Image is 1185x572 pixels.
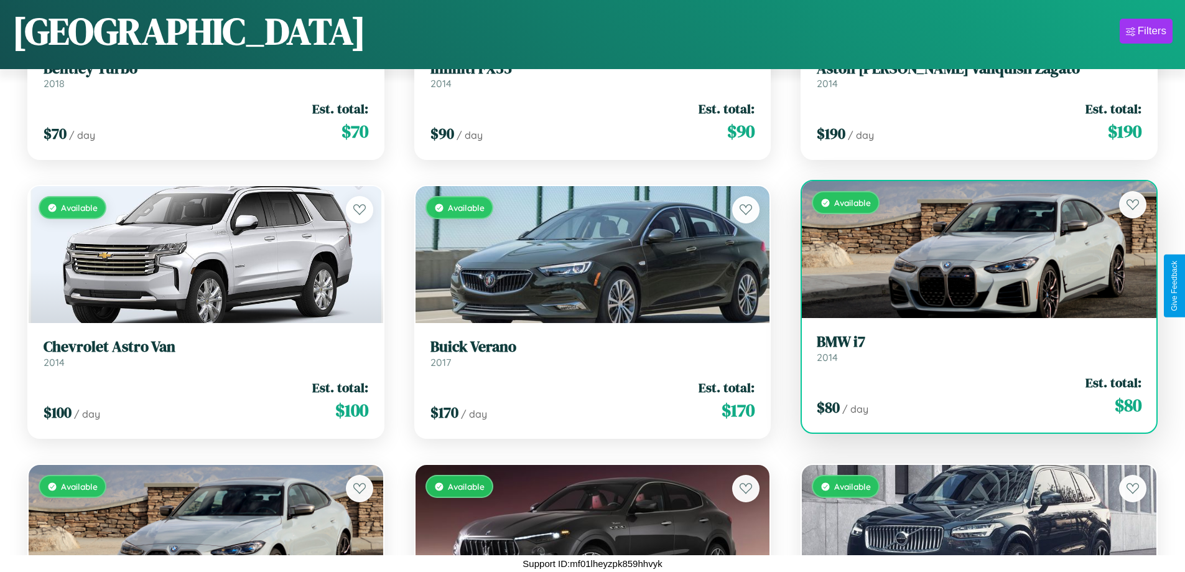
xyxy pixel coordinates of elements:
span: Est. total: [312,378,368,396]
span: 2014 [44,356,65,368]
span: $ 90 [430,123,454,144]
span: $ 80 [1115,393,1141,418]
span: $ 70 [342,119,368,144]
span: / day [848,129,874,141]
span: $ 80 [817,397,840,418]
span: Est. total: [1085,100,1141,118]
h3: BMW i7 [817,333,1141,351]
span: $ 100 [44,402,72,423]
h3: Infiniti FX35 [430,60,755,78]
span: Est. total: [699,100,755,118]
span: Available [834,197,871,208]
span: Est. total: [1085,373,1141,391]
span: $ 100 [335,398,368,423]
span: Available [448,481,485,492]
h3: Chevrolet Astro Van [44,338,368,356]
span: $ 70 [44,123,67,144]
span: $ 190 [1108,119,1141,144]
span: 2014 [430,77,452,90]
span: $ 170 [722,398,755,423]
span: Available [834,481,871,492]
span: / day [74,408,100,420]
a: Infiniti FX352014 [430,60,755,90]
span: $ 190 [817,123,845,144]
span: 2014 [817,351,838,363]
h3: Buick Verano [430,338,755,356]
span: / day [461,408,487,420]
a: Bentley Turbo2018 [44,60,368,90]
a: Chevrolet Astro Van2014 [44,338,368,368]
span: / day [842,403,868,415]
button: Filters [1120,19,1173,44]
p: Support ID: mf01lheyzpk859hhvyk [523,555,662,572]
h3: Bentley Turbo [44,60,368,78]
span: / day [457,129,483,141]
span: Est. total: [699,378,755,396]
div: Filters [1138,25,1166,37]
span: Available [61,481,98,492]
span: Est. total: [312,100,368,118]
h3: Aston [PERSON_NAME] Vanquish Zagato [817,60,1141,78]
a: BMW i72014 [817,333,1141,363]
span: 2014 [817,77,838,90]
h1: [GEOGRAPHIC_DATA] [12,6,366,57]
a: Aston [PERSON_NAME] Vanquish Zagato2014 [817,60,1141,90]
a: Buick Verano2017 [430,338,755,368]
div: Give Feedback [1170,261,1179,311]
span: / day [69,129,95,141]
span: 2018 [44,77,65,90]
span: 2017 [430,356,451,368]
span: Available [61,202,98,213]
span: Available [448,202,485,213]
span: $ 90 [727,119,755,144]
span: $ 170 [430,402,458,423]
